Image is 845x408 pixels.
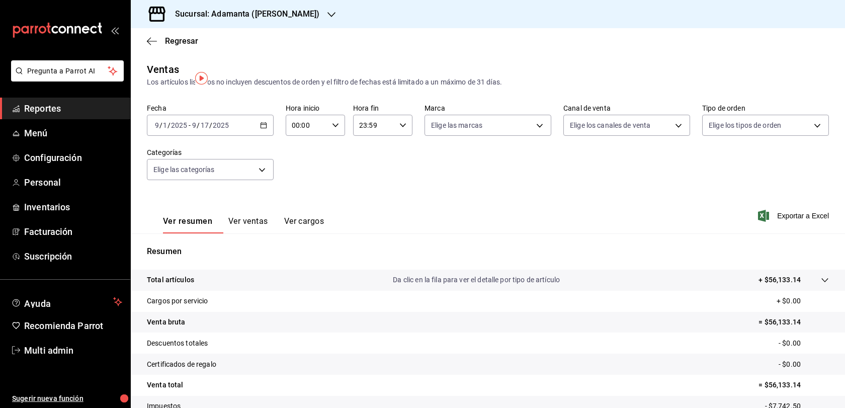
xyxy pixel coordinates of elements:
[24,344,122,357] span: Multi admin
[758,380,829,390] p: = $56,133.14
[24,200,122,214] span: Inventarios
[779,338,829,349] p: - $0.00
[171,121,188,129] input: ----
[24,102,122,115] span: Reportes
[758,317,829,328] p: = $56,133.14
[147,77,829,88] div: Los artículos listados no incluyen descuentos de orden y el filtro de fechas está limitado a un m...
[27,66,108,76] span: Pregunta a Parrot AI
[167,121,171,129] span: /
[147,359,216,370] p: Certificados de regalo
[12,393,122,404] span: Sugerir nueva función
[147,62,179,77] div: Ventas
[11,60,124,81] button: Pregunta a Parrot AI
[167,8,319,20] h3: Sucursal: Adamanta ([PERSON_NAME])
[284,216,324,233] button: Ver cargos
[147,36,198,46] button: Regresar
[758,275,801,285] p: + $56,133.14
[147,338,208,349] p: Descuentos totales
[24,151,122,165] span: Configuración
[197,121,200,129] span: /
[702,105,829,112] label: Tipo de orden
[147,317,185,328] p: Venta bruta
[286,105,345,112] label: Hora inicio
[147,275,194,285] p: Total artículos
[353,105,412,112] label: Hora fin
[162,121,167,129] input: --
[153,165,215,175] span: Elige las categorías
[431,120,482,130] span: Elige las marcas
[154,121,159,129] input: --
[24,176,122,189] span: Personal
[147,296,208,306] p: Cargos por servicio
[189,121,191,129] span: -
[570,120,650,130] span: Elige los canales de venta
[192,121,197,129] input: --
[7,73,124,84] a: Pregunta a Parrot AI
[563,105,690,112] label: Canal de venta
[212,121,229,129] input: ----
[147,149,274,156] label: Categorías
[200,121,209,129] input: --
[163,216,212,233] button: Ver resumen
[709,120,781,130] span: Elige los tipos de orden
[24,126,122,140] span: Menú
[760,210,829,222] button: Exportar a Excel
[165,36,198,46] span: Regresar
[425,105,551,112] label: Marca
[147,246,829,258] p: Resumen
[163,216,324,233] div: navigation tabs
[24,319,122,333] span: Recomienda Parrot
[147,105,274,112] label: Fecha
[111,26,119,34] button: open_drawer_menu
[147,380,183,390] p: Venta total
[24,225,122,238] span: Facturación
[24,296,109,308] span: Ayuda
[159,121,162,129] span: /
[195,72,208,85] img: Tooltip marker
[779,359,829,370] p: - $0.00
[209,121,212,129] span: /
[228,216,268,233] button: Ver ventas
[393,275,560,285] p: Da clic en la fila para ver el detalle por tipo de artículo
[24,250,122,263] span: Suscripción
[777,296,829,306] p: + $0.00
